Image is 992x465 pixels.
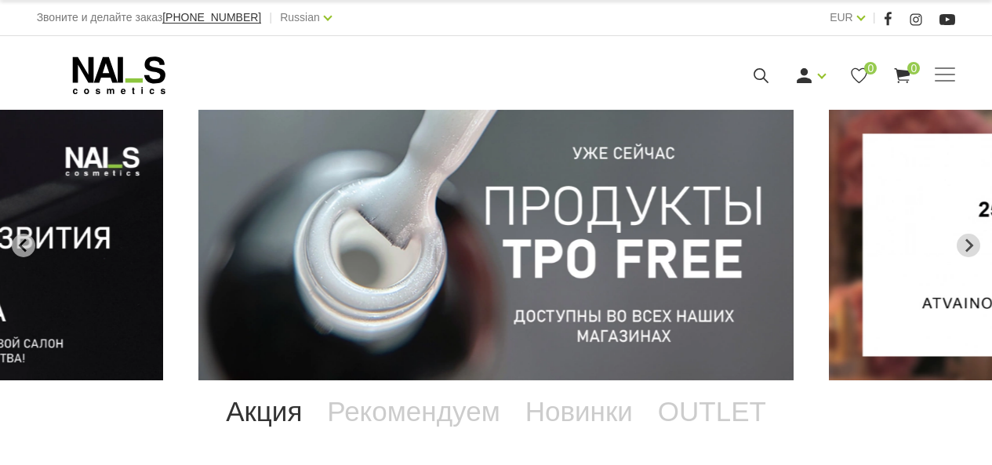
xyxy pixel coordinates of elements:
a: Акция [213,380,314,443]
a: 0 [892,66,912,85]
li: 1 of 13 [198,110,794,380]
button: Next slide [957,234,980,257]
a: Рекомендуем [314,380,512,443]
span: | [873,8,876,27]
a: EUR [830,8,853,27]
span: 0 [907,62,920,74]
span: [PHONE_NUMBER] [162,11,261,24]
a: OUTLET [645,380,779,443]
div: Звоните и делайте заказ [37,8,262,27]
a: Russian [280,8,320,27]
button: Go to last slide [12,234,35,257]
a: Новинки [513,380,645,443]
span: 0 [864,62,877,74]
a: 0 [849,66,869,85]
a: [PHONE_NUMBER] [162,12,261,24]
span: | [269,8,272,27]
